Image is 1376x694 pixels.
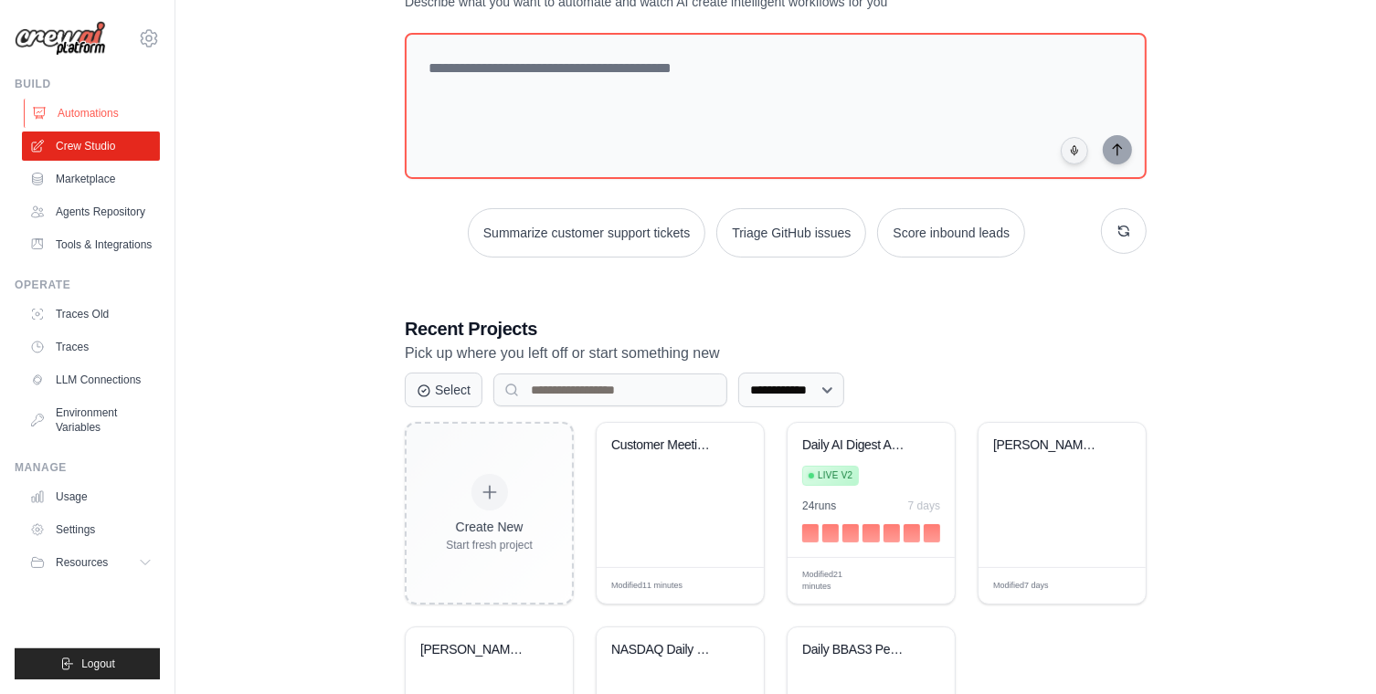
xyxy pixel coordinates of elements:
div: Day 3: 1 executions [842,524,859,542]
div: Operate [15,278,160,292]
div: 7 days [908,499,940,513]
span: Modified 21 minutes [802,569,859,594]
a: Settings [22,515,160,544]
div: NASDAQ Daily Stock Analysis [611,642,722,658]
span: Manage [859,574,892,588]
a: Tools & Integrations [22,230,160,259]
span: Live v2 [818,468,852,483]
div: Customer Meeting Preparation Intelligence [611,437,722,454]
button: Select [405,373,482,407]
p: Pick up where you left off or start something new [405,342,1147,365]
button: Resources [22,548,160,577]
div: Manage [15,460,160,475]
span: Resources [56,555,108,570]
a: Automations [24,99,162,128]
a: LLM Connections [22,365,160,394]
a: Traces Old [22,300,160,329]
a: Traces [22,332,160,362]
a: Usage [22,482,160,511]
a: Agents Repository [22,197,160,226]
div: Day 7: 1 executions [924,524,940,542]
span: Edit [1103,579,1118,593]
a: Crew Studio [22,131,160,161]
a: Marketplace [22,164,160,194]
button: Click to speak your automation idea [1061,137,1088,164]
div: Activity over last 7 days [802,520,940,542]
span: Edit [912,574,927,588]
span: Logout [81,657,115,671]
div: Day 5: 1 executions [884,524,900,542]
div: Start fresh project [446,538,533,552]
div: Build [15,77,160,91]
div: Day 1: 1 executions [802,524,819,542]
button: Triage GitHub issues [716,208,866,258]
img: Logo [15,21,106,57]
span: Modified 11 minutes [611,580,683,593]
div: Daily AI Digest Automation [802,437,913,454]
div: Analise de Renda Fixa - Resumo Executivo [993,437,1104,454]
button: Get new suggestions [1101,208,1147,254]
div: Daily BBAS3 Performance Report [802,642,913,658]
a: Environment Variables [22,398,160,442]
div: Day 6: 1 executions [904,524,920,542]
div: Manage deployment [859,574,905,588]
h3: Recent Projects [405,316,1147,342]
span: Edit [721,579,736,593]
div: 24 run s [802,499,836,513]
button: Logout [15,648,160,679]
div: Paulo Rgde - Recrutamento Ex-Bancarios LinkedIn [420,642,531,658]
div: Create New [446,518,533,536]
span: Modified 7 days [993,580,1049,593]
div: Day 2: 1 executions [822,524,839,542]
button: Summarize customer support tickets [468,208,705,258]
button: Score inbound leads [877,208,1025,258]
div: Day 4: 1 executions [863,524,879,542]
